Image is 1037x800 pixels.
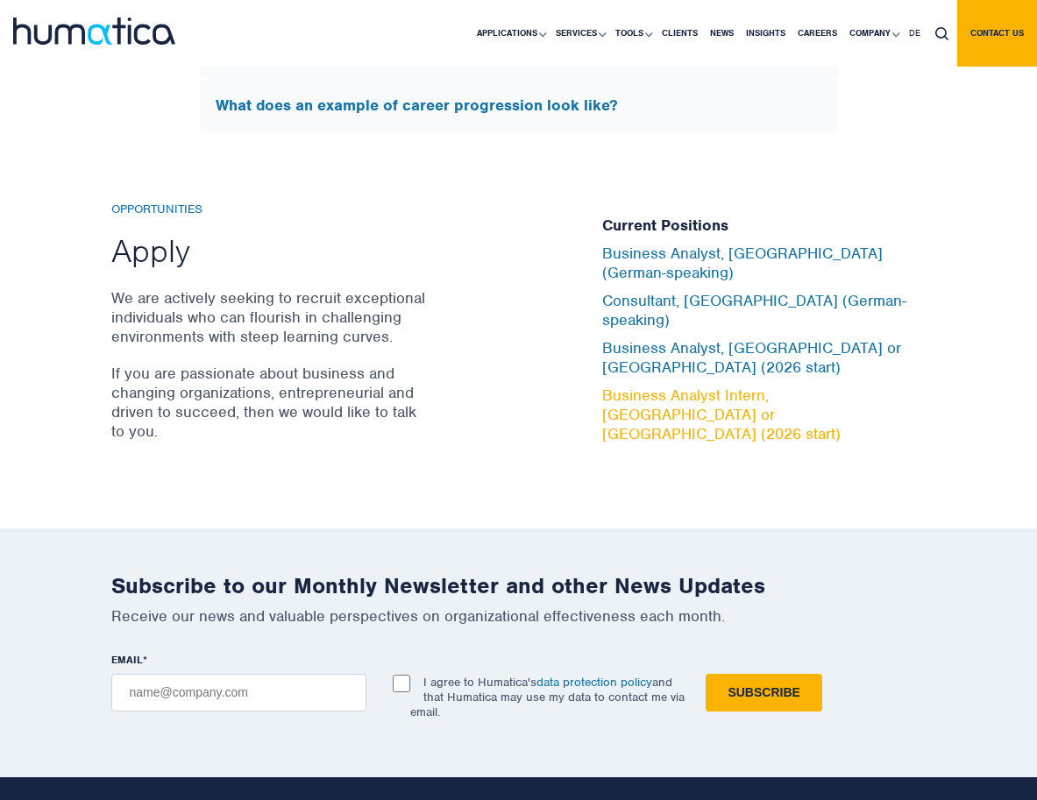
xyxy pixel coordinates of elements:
a: Business Analyst Intern, [GEOGRAPHIC_DATA] or [GEOGRAPHIC_DATA] (2026 start) [602,386,841,443]
span: EMAIL [111,653,143,667]
input: I agree to Humatica'sdata protection policyand that Humatica may use my data to contact me via em... [393,675,410,692]
img: logo [13,18,175,45]
a: data protection policy [536,675,652,690]
h2: Apply [111,230,427,271]
a: Business Analyst, [GEOGRAPHIC_DATA] (German-speaking) [602,244,883,282]
a: Business Analyst, [GEOGRAPHIC_DATA] or [GEOGRAPHIC_DATA] (2026 start) [602,338,901,377]
p: Receive our news and valuable perspectives on organizational effectiveness each month. [111,606,927,626]
h5: What does an example of career progression look like? [216,96,822,116]
a: Consultant, [GEOGRAPHIC_DATA] (German-speaking) [602,291,906,329]
p: We are actively seeking to recruit exceptional individuals who can flourish in challenging enviro... [111,288,427,346]
h5: Current Positions [602,216,927,236]
input: name@company.com [111,674,367,712]
h2: Subscribe to our Monthly Newsletter and other News Updates [111,572,927,599]
p: I agree to Humatica's and that Humatica may use my data to contact me via email. [410,675,685,719]
img: search_icon [935,27,948,40]
p: If you are passionate about business and changing organizations, entrepreneurial and driven to su... [111,364,427,441]
h6: Opportunities [111,202,427,217]
span: DE [909,27,920,39]
input: Subscribe [706,674,821,712]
